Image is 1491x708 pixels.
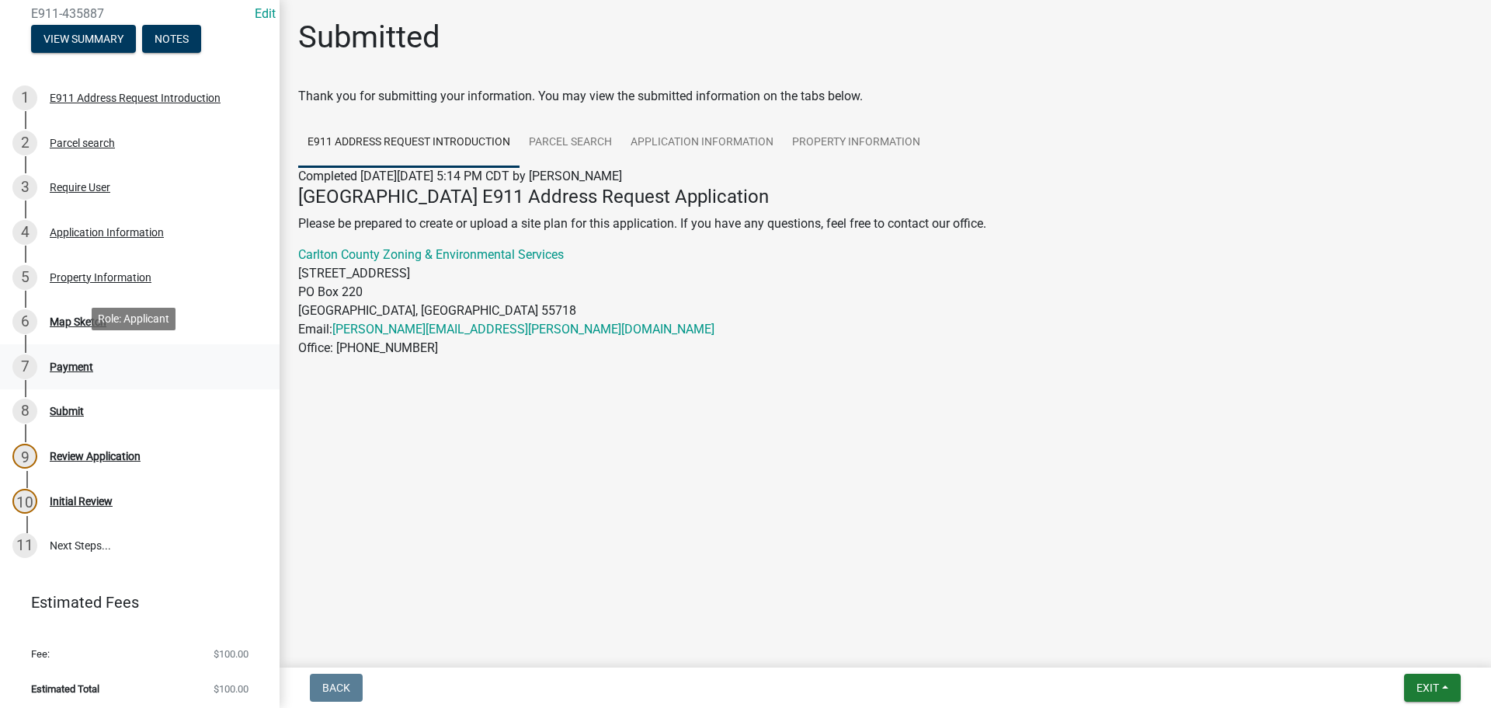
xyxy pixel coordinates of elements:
[142,25,201,53] button: Notes
[12,533,37,558] div: 11
[298,246,1472,357] p: [STREET_ADDRESS] PO Box 220 [GEOGRAPHIC_DATA], [GEOGRAPHIC_DATA] 55718 Email: Office: [PHONE_NUMBER]
[50,92,221,103] div: E911 Address Request Introduction
[12,131,37,155] div: 2
[50,316,106,327] div: Map Sketch
[50,496,113,507] div: Initial Review
[12,175,37,200] div: 3
[50,406,84,417] div: Submit
[214,649,248,659] span: $100.00
[520,118,621,168] a: Parcel search
[142,34,201,47] wm-modal-confirm: Notes
[298,169,622,183] span: Completed [DATE][DATE] 5:14 PM CDT by [PERSON_NAME]
[12,309,37,334] div: 6
[31,649,50,659] span: Fee:
[298,186,1472,208] h4: [GEOGRAPHIC_DATA] E911 Address Request Application
[50,227,164,238] div: Application Information
[50,451,141,462] div: Review Application
[12,265,37,290] div: 5
[31,25,136,53] button: View Summary
[298,19,440,56] h1: Submitted
[12,444,37,469] div: 9
[322,682,350,694] span: Back
[621,118,783,168] a: Application Information
[255,6,276,21] wm-modal-confirm: Edit Application Number
[255,6,276,21] a: Edit
[12,489,37,514] div: 10
[12,587,255,618] a: Estimated Fees
[214,684,248,694] span: $100.00
[50,138,115,148] div: Parcel search
[31,6,248,21] span: E911-435887
[298,214,1472,233] p: Please be prepared to create or upload a site plan for this application. If you have any question...
[50,272,151,283] div: Property Information
[310,674,363,702] button: Back
[1416,682,1439,694] span: Exit
[783,118,930,168] a: Property Information
[50,182,110,193] div: Require User
[31,684,99,694] span: Estimated Total
[298,87,1472,106] div: Thank you for submitting your information. You may view the submitted information on the tabs below.
[31,34,136,47] wm-modal-confirm: Summary
[298,247,564,262] a: Carlton County Zoning & Environmental Services
[50,361,93,372] div: Payment
[298,118,520,168] a: E911 Address Request Introduction
[1404,674,1461,702] button: Exit
[92,308,176,330] div: Role: Applicant
[12,399,37,424] div: 8
[332,322,714,337] a: [PERSON_NAME][EMAIL_ADDRESS][PERSON_NAME][DOMAIN_NAME]
[12,354,37,379] div: 7
[12,85,37,110] div: 1
[12,220,37,245] div: 4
